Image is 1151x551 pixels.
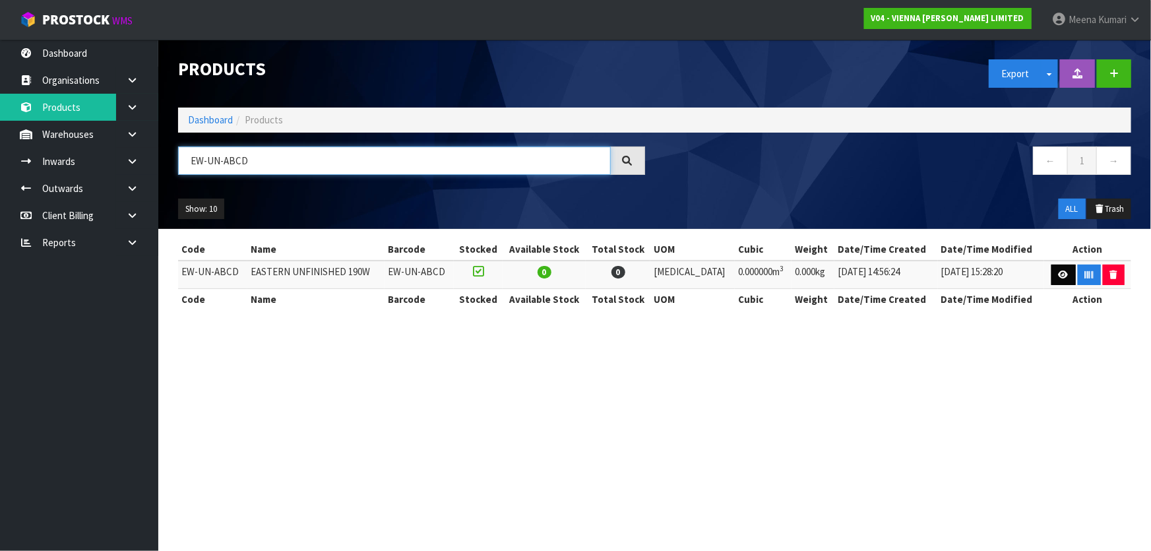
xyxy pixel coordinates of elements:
td: EW-UN-ABCD [385,261,454,289]
th: Available Stock [503,239,586,260]
span: Kumari [1098,13,1127,26]
img: cube-alt.png [20,11,36,28]
td: EASTERN UNFINISHED 190W [247,261,385,289]
td: [DATE] 15:28:20 [938,261,1045,289]
th: Date/Time Created [834,239,937,260]
th: Cubic [735,289,792,310]
small: WMS [112,15,133,27]
th: UOM [650,289,735,310]
h1: Products [178,59,645,79]
th: Available Stock [503,289,586,310]
th: Barcode [385,239,454,260]
span: 0 [611,266,625,278]
span: 0 [538,266,551,278]
th: Name [247,289,385,310]
th: UOM [650,239,735,260]
th: Weight [792,289,834,310]
a: Dashboard [188,113,233,126]
td: EW-UN-ABCD [178,261,247,289]
th: Total Stock [586,289,650,310]
th: Stocked [454,289,503,310]
th: Name [247,239,385,260]
a: → [1096,146,1131,175]
strong: V04 - VIENNA [PERSON_NAME] LIMITED [871,13,1024,24]
span: Products [245,113,283,126]
button: ALL [1059,199,1086,220]
th: Barcode [385,289,454,310]
td: 0.000000m [735,261,792,289]
button: Export [989,59,1042,88]
th: Date/Time Created [834,289,937,310]
nav: Page navigation [665,146,1132,179]
th: Code [178,239,247,260]
th: Weight [792,239,834,260]
input: Search products [178,146,611,175]
a: V04 - VIENNA [PERSON_NAME] LIMITED [864,8,1032,29]
th: Date/Time Modified [938,289,1045,310]
th: Action [1044,289,1131,310]
a: 1 [1067,146,1097,175]
a: ← [1033,146,1068,175]
span: ProStock [42,11,109,28]
td: 0.000kg [792,261,834,289]
th: Date/Time Modified [938,239,1045,260]
span: Meena [1069,13,1096,26]
th: Cubic [735,239,792,260]
th: Stocked [454,239,503,260]
th: Code [178,289,247,310]
button: Trash [1087,199,1131,220]
td: [DATE] 14:56:24 [834,261,937,289]
td: [MEDICAL_DATA] [650,261,735,289]
sup: 3 [780,264,784,273]
button: Show: 10 [178,199,224,220]
th: Action [1044,239,1131,260]
th: Total Stock [586,239,650,260]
